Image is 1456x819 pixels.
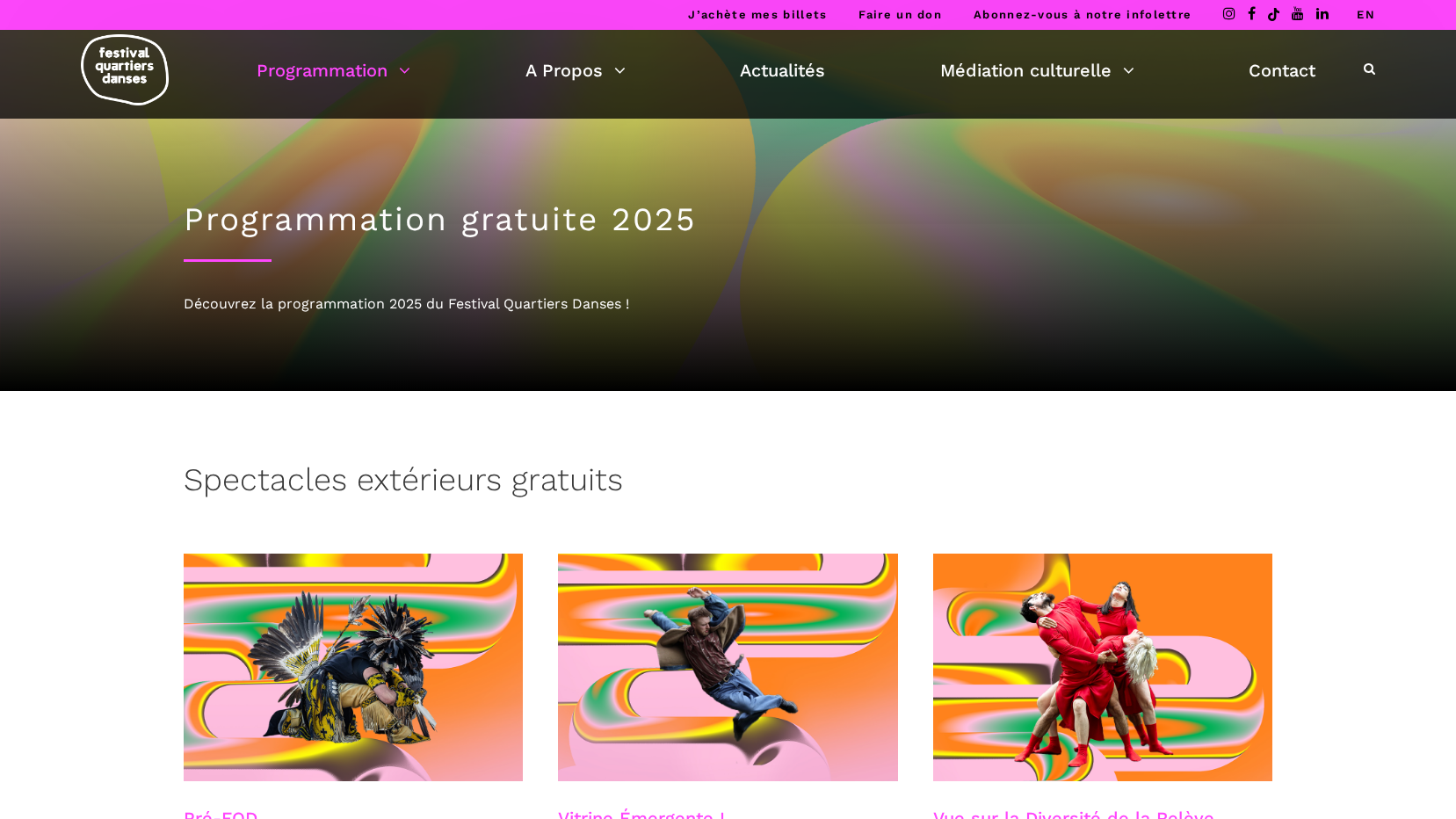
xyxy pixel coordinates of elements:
[858,8,942,21] a: Faire un don
[1357,8,1375,21] a: EN
[184,461,623,505] h3: Spectacles extérieurs gratuits
[257,55,410,85] a: Programmation
[740,55,825,85] a: Actualités
[940,55,1134,85] a: Médiation culturelle
[184,200,1273,239] h1: Programmation gratuite 2025
[81,34,169,105] img: logo-fqd-med
[184,293,1273,315] div: Découvrez la programmation 2025 du Festival Quartiers Danses !
[525,55,626,85] a: A Propos
[688,8,827,21] a: J’achète mes billets
[1249,55,1315,85] a: Contact
[974,8,1192,21] a: Abonnez-vous à notre infolettre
